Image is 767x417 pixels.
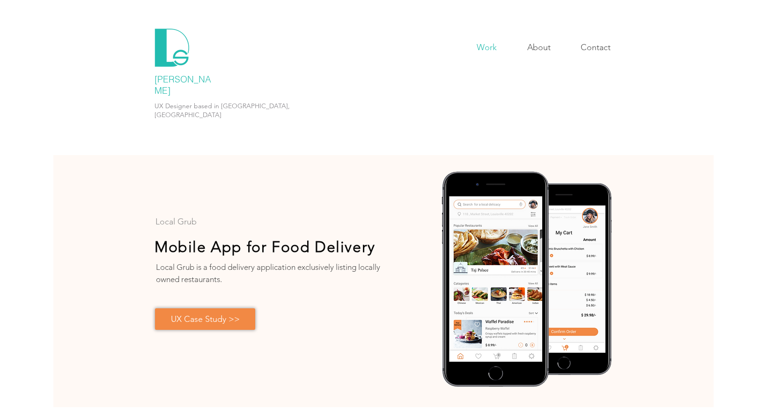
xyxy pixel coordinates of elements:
[156,262,380,284] span: Local Grub is a food delivery application exclusively listing locally owned restaurants.
[171,314,240,324] span: UX Case Study >>
[576,40,615,54] p: Contact
[566,40,625,54] a: Contact
[155,102,290,119] span: UX Designer based in [GEOGRAPHIC_DATA], [GEOGRAPHIC_DATA]
[155,216,197,227] span: Local Grub
[155,308,255,330] a: UX Case Study >>
[523,40,555,54] p: About
[512,40,566,54] a: About
[151,19,213,86] a: Button
[155,238,376,256] span: Mobile App for Food Delivery
[462,40,512,54] a: Work
[472,40,501,54] p: Work
[462,40,625,54] nav: Site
